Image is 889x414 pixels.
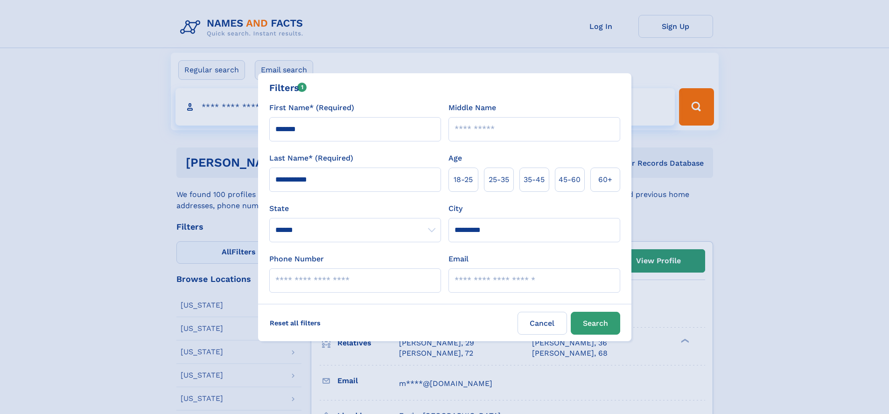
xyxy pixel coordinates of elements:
[448,102,496,113] label: Middle Name
[454,174,473,185] span: 18‑25
[559,174,581,185] span: 45‑60
[269,81,307,95] div: Filters
[269,153,353,164] label: Last Name* (Required)
[269,203,441,214] label: State
[448,203,462,214] label: City
[269,253,324,265] label: Phone Number
[269,102,354,113] label: First Name* (Required)
[448,153,462,164] label: Age
[264,312,327,334] label: Reset all filters
[448,253,469,265] label: Email
[598,174,612,185] span: 60+
[524,174,545,185] span: 35‑45
[571,312,620,335] button: Search
[518,312,567,335] label: Cancel
[489,174,509,185] span: 25‑35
